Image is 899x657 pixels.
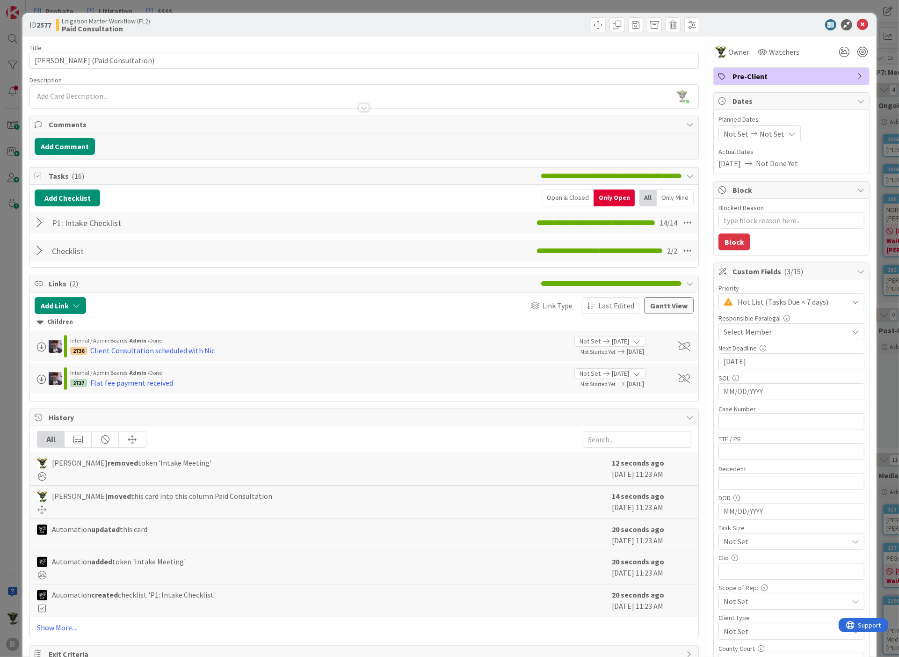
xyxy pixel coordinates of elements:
b: 20 seconds ago [612,590,664,599]
b: added [91,557,112,566]
span: Not Set [724,535,843,548]
div: [DATE] 11:23 AM [612,556,691,579]
a: Show More... [37,622,691,633]
label: Decedent [718,465,746,473]
span: Links [49,278,536,289]
span: Link Type [542,300,573,311]
div: [DATE] 11:23 AM [612,524,691,546]
span: Comments [49,119,681,130]
img: NC [715,46,726,58]
span: Support [20,1,43,13]
span: Not Started Yet [580,380,616,387]
span: 14 / 14 [660,217,677,228]
input: MM/DD/YYYY [724,384,859,400]
span: Description [29,76,62,84]
span: [DATE] [627,379,668,389]
input: Add Checklist... [49,214,259,231]
span: Automation checklist 'P1: Intake Checklist' [52,589,216,600]
button: Add Checklist [35,190,100,206]
span: ( 2 ) [69,279,78,288]
span: [PERSON_NAME] this card into this column Paid Consultation [52,490,272,502]
button: Last Edited [582,297,639,314]
span: Not Set [580,336,601,346]
img: NC [37,491,47,502]
span: Not Set [724,595,843,608]
span: [DATE] [612,369,629,379]
span: History [49,412,681,423]
div: Only Mine [657,190,694,206]
b: moved [108,491,131,501]
span: Automation this card [52,524,147,535]
div: Children [37,317,691,327]
b: 20 seconds ago [612,557,664,566]
div: Only Open [594,190,635,206]
div: Open & Closed [542,190,594,206]
img: jZg0EwA0np9Gq80Trytt88zaufK6fxCf.jpg [675,89,689,102]
div: Priority [718,285,864,292]
span: Automation token 'Intake Meeting' [52,556,186,567]
div: SOL [718,375,864,381]
input: Add Checklist... [49,242,259,259]
input: MM/DD/YYYY [724,354,859,370]
span: Pre-Client [732,71,852,82]
input: Search... [583,431,691,448]
div: Client Consultation scheduled with Nic [90,345,215,356]
span: [DATE] [718,158,741,169]
button: Gantt View [644,297,694,314]
b: updated [91,525,120,534]
span: Actual Dates [718,147,864,157]
b: 14 seconds ago [612,491,664,501]
div: [DATE] 11:23 AM [612,490,691,514]
img: ML [49,372,62,385]
img: NC [37,458,47,468]
div: 2737 [70,379,87,387]
div: [DATE] 11:23 AM [612,457,691,481]
div: 2736 [70,347,87,355]
div: [DATE] 11:23 AM [612,589,691,613]
span: Select Member [724,326,772,337]
span: Not Set [724,625,843,638]
span: Done [149,369,162,376]
button: Add Comment [35,138,95,155]
span: Not Started Yet [580,348,616,355]
span: Custom Fields [732,266,852,277]
b: removed [108,458,138,467]
div: DOD [718,495,864,501]
b: 20 seconds ago [612,525,664,534]
span: Hot List (Tasks Due < 7 days) [738,295,843,308]
label: Blocked Reason [718,204,764,212]
span: Not Done Yet [756,158,798,169]
span: ( 16 ) [72,171,84,181]
img: ML [49,340,62,353]
b: Admin › [130,369,149,376]
span: Not Set [580,369,601,379]
b: Admin › [130,337,149,344]
span: Dates [732,95,852,107]
span: Last Edited [598,300,634,311]
span: 2 / 2 [667,245,677,256]
span: Block [732,184,852,196]
div: All [37,431,65,447]
div: Client Type [718,614,864,621]
b: Paid Consultation [62,25,150,32]
div: Next Deadline [718,345,864,351]
div: Flat fee payment received [90,377,173,388]
span: Watchers [769,46,799,58]
span: Not Set [760,128,784,139]
input: MM/DD/YYYY [724,504,859,519]
span: Planned Dates [718,115,864,124]
label: Case Number [718,405,756,413]
b: 2577 [36,20,51,29]
span: [DATE] [612,336,629,346]
span: Not Set [724,128,748,139]
span: ID [29,19,51,30]
b: 12 seconds ago [612,458,664,467]
div: All [639,190,657,206]
div: Clio [718,555,864,561]
button: Add Link [35,297,86,314]
div: Scope of Rep: [718,584,864,591]
button: Block [718,234,750,250]
b: created [91,590,118,599]
label: County Court [718,644,755,653]
div: Responsible Paralegal [718,315,864,321]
